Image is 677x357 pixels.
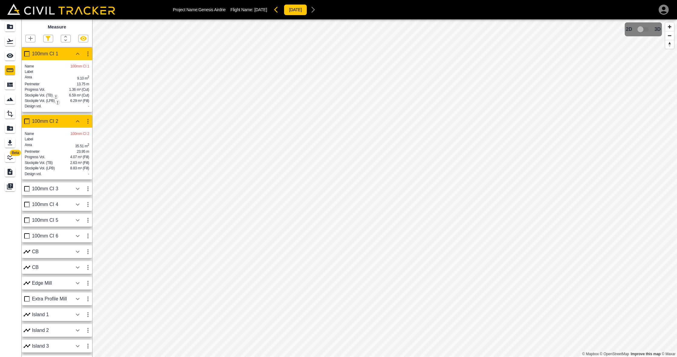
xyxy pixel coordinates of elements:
[665,40,674,49] button: Reset bearing to north
[655,27,661,32] span: 3D
[665,22,674,31] button: Zoom in
[631,352,661,356] a: Map feedback
[635,24,652,35] span: 3D model not uploaded yet
[173,7,225,12] p: Project Name: Genesis Airdrie
[92,19,677,357] canvas: Map
[7,4,115,15] img: Civil Tracker
[582,352,599,356] a: Mapbox
[626,27,632,32] span: 2D
[254,7,267,12] span: [DATE]
[662,352,675,356] a: Maxar
[665,31,674,40] button: Zoom out
[284,4,307,15] button: [DATE]
[600,352,629,356] a: OpenStreetMap
[230,7,267,12] p: Flight Name:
